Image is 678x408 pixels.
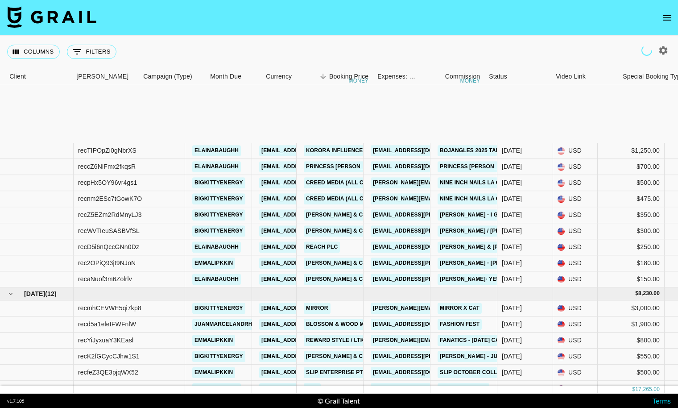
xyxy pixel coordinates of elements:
div: Month Due [206,68,261,85]
a: [EMAIL_ADDRESS][PERSON_NAME][DOMAIN_NAME] [259,274,405,285]
a: Reach PLC [304,241,340,253]
a: Korora Influencer Agency [304,145,393,156]
a: [EMAIL_ADDRESS][PERSON_NAME][DOMAIN_NAME] [259,177,405,188]
a: MaH [304,383,321,394]
div: Campaign (Type) [143,68,192,85]
div: USD [553,349,598,365]
a: bigkittyenergy [192,303,245,314]
div: $150.00 [598,271,665,287]
a: [PERSON_NAME] & Co LLC [304,225,381,237]
a: [EMAIL_ADDRESS][PERSON_NAME][DOMAIN_NAME] [259,367,405,378]
a: [EMAIL_ADDRESS][PERSON_NAME][DOMAIN_NAME] [371,225,516,237]
div: Sep '25 [502,259,522,268]
a: [EMAIL_ADDRESS][PERSON_NAME][DOMAIN_NAME] [371,258,516,269]
div: recmhCEVWE5qi7kp8 [78,304,141,313]
div: $1,900.00 [598,316,665,333]
div: $3,000.00 [598,300,665,316]
a: [PERSON_NAME] & Co LLC [304,274,381,285]
a: [PERSON_NAME] - Just Two Girls [438,351,539,362]
a: bigkittyenergy [192,193,245,204]
a: emmalipkkin [192,335,235,346]
a: [PERSON_NAME][EMAIL_ADDRESS][PERSON_NAME][DOMAIN_NAME] [371,193,562,204]
div: USD [553,159,598,175]
div: $300.00 [598,223,665,239]
a: juanmarcelandrhylan [192,319,269,330]
div: Expenses: Remove Commission? [373,68,418,85]
div: $250.00 [598,239,665,255]
a: Creed Media (All Campaigns) [304,177,397,188]
a: elainabaughh [192,145,241,156]
div: recaNuof3m6Zolrlv [78,275,132,284]
a: [EMAIL_ADDRESS][PERSON_NAME][DOMAIN_NAME] [259,225,405,237]
div: recWvTIeuSASBVfSL [78,227,140,236]
div: USD [553,381,598,397]
div: Oct '25 [502,320,522,329]
div: recfeZ3QE3pjqWX52 [78,368,138,377]
div: Oct '25 [502,368,522,377]
a: [EMAIL_ADDRESS][DOMAIN_NAME] [371,319,471,330]
button: Sort [317,70,329,83]
div: Status [484,68,551,85]
div: $350.00 [598,207,665,223]
a: [PERSON_NAME] & Co LLC [304,209,381,221]
a: [PERSON_NAME] & Co LLC [304,351,381,362]
a: MaH on Campus [438,383,489,394]
div: money [348,78,368,83]
a: [PERSON_NAME][EMAIL_ADDRESS][DOMAIN_NAME] [371,303,516,314]
a: [EMAIL_ADDRESS][PERSON_NAME][DOMAIN_NAME] [259,145,405,156]
div: Currency [261,68,306,85]
button: hide children [4,287,17,300]
div: recnm2ESc7tGowK7O [78,195,142,204]
a: [EMAIL_ADDRESS][PERSON_NAME][DOMAIN_NAME] [259,351,405,362]
div: recd5a1eletFWFnlW [78,320,136,329]
div: Oct '25 [502,352,522,361]
a: [PERSON_NAME]- Yes Baby [438,274,519,285]
div: USD [553,255,598,271]
div: Sep '25 [502,227,522,236]
a: bigkittyenergy [192,209,245,221]
div: 8,230.00 [638,290,660,298]
a: elainabaughh [192,383,241,394]
a: [EMAIL_ADDRESS][PERSON_NAME][DOMAIN_NAME] [259,209,405,221]
a: [EMAIL_ADDRESS][DOMAIN_NAME] [371,383,471,394]
a: Fashion Fest [438,319,482,330]
a: elainabaughh [192,241,241,253]
div: Month Due [210,68,241,85]
div: $700.00 [598,159,665,175]
div: recZ5EZm2RdMnyLJ3 [78,211,142,220]
a: fanatics - [DATE] campaign [438,335,523,346]
a: Princess [PERSON_NAME] x [DATE] [438,161,542,172]
div: © Grail Talent [318,396,360,405]
a: [PERSON_NAME] & [PERSON_NAME] I Love Miami x Harbin Sisters [438,241,631,253]
button: Select columns [7,45,60,59]
div: Sep '25 [502,195,522,204]
span: Refreshing campaigns... [641,45,652,56]
div: $1,250.00 [598,143,665,159]
a: [EMAIL_ADDRESS][DOMAIN_NAME] [371,161,471,172]
div: USD [553,207,598,223]
div: rec2OPiQ93jt9NJoN [78,259,136,268]
a: [EMAIL_ADDRESS][PERSON_NAME][DOMAIN_NAME] [371,351,516,362]
a: Blossom & Wood Media Canada INC. [304,319,417,330]
a: Mirror [304,303,331,314]
a: Terms [653,396,671,405]
div: Sep '25 [502,275,522,284]
a: Bojangles 2025 Tailgate Campaign [438,145,549,156]
div: recYiJyxuaY3KEasl [78,336,133,345]
div: Video Link [556,68,586,85]
a: [EMAIL_ADDRESS][DOMAIN_NAME] [371,367,471,378]
div: money [460,78,480,83]
div: Currency [266,68,292,85]
div: recK2fGCycCJhw1S1 [78,352,140,361]
div: Expenses: Remove Commission? [377,68,416,85]
a: Slip Enterprise Pty Ltd [304,367,380,378]
a: elainabaughh [192,161,241,172]
div: recTIPOpZi0gNbrXS [78,146,136,155]
a: [PERSON_NAME] / [PERSON_NAME] - Freedom (Radio Mix) Phase 2 [438,225,629,237]
a: [EMAIL_ADDRESS][DOMAIN_NAME] [371,145,471,156]
button: open drawer [658,9,676,27]
a: [EMAIL_ADDRESS][PERSON_NAME][DOMAIN_NAME] [259,161,405,172]
div: Sep '25 [502,243,522,252]
a: [EMAIL_ADDRESS][PERSON_NAME][DOMAIN_NAME] [259,241,405,253]
div: Oct '25 [502,336,522,345]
